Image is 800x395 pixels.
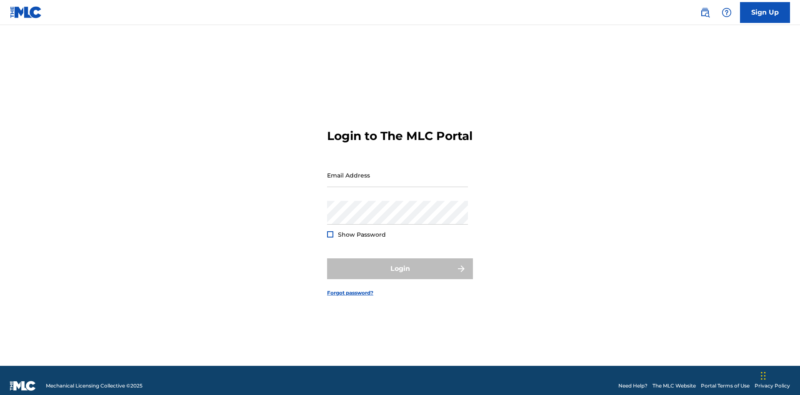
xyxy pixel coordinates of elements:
[327,129,472,143] h3: Login to The MLC Portal
[722,7,732,17] img: help
[327,289,373,297] a: Forgot password?
[338,231,386,238] span: Show Password
[718,4,735,21] div: Help
[697,4,713,21] a: Public Search
[755,382,790,390] a: Privacy Policy
[10,381,36,391] img: logo
[700,7,710,17] img: search
[701,382,750,390] a: Portal Terms of Use
[758,355,800,395] iframe: Chat Widget
[652,382,696,390] a: The MLC Website
[618,382,647,390] a: Need Help?
[46,382,142,390] span: Mechanical Licensing Collective © 2025
[740,2,790,23] a: Sign Up
[10,6,42,18] img: MLC Logo
[761,363,766,388] div: Drag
